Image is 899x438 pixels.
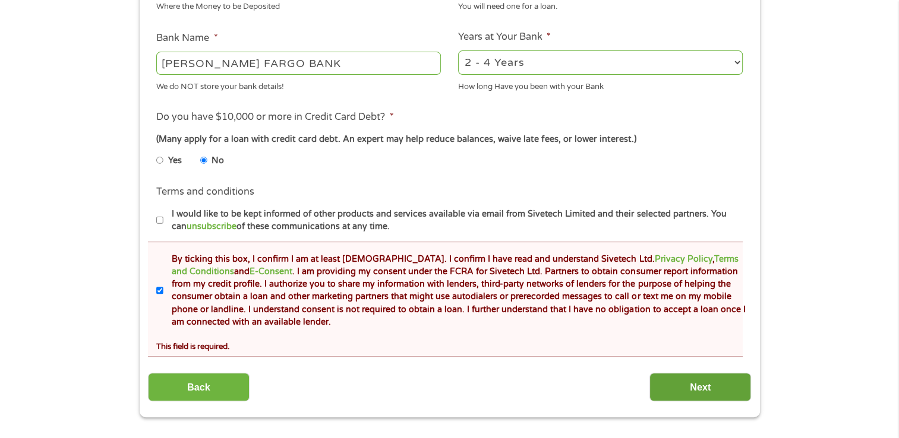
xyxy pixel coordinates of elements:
[156,133,742,146] div: (Many apply for a loan with credit card debt. An expert may help reduce balances, waive late fees...
[458,77,743,93] div: How long Have you been with your Bank
[156,77,441,93] div: We do NOT store your bank details!
[458,31,551,43] label: Years at Your Bank
[168,154,182,167] label: Yes
[156,186,254,198] label: Terms and conditions
[163,208,746,233] label: I would like to be kept informed of other products and services available via email from Sivetech...
[172,254,738,277] a: Terms and Conditions
[250,266,292,277] a: E-Consent
[187,221,236,231] a: unsubscribe
[649,373,751,402] input: Next
[156,32,217,45] label: Bank Name
[156,337,742,353] div: This field is required.
[156,111,393,123] label: Do you have $10,000 or more in Credit Card Debt?
[163,253,746,329] label: By ticking this box, I confirm I am at least [DEMOGRAPHIC_DATA]. I confirm I have read and unders...
[148,373,250,402] input: Back
[212,154,224,167] label: No
[654,254,712,264] a: Privacy Policy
